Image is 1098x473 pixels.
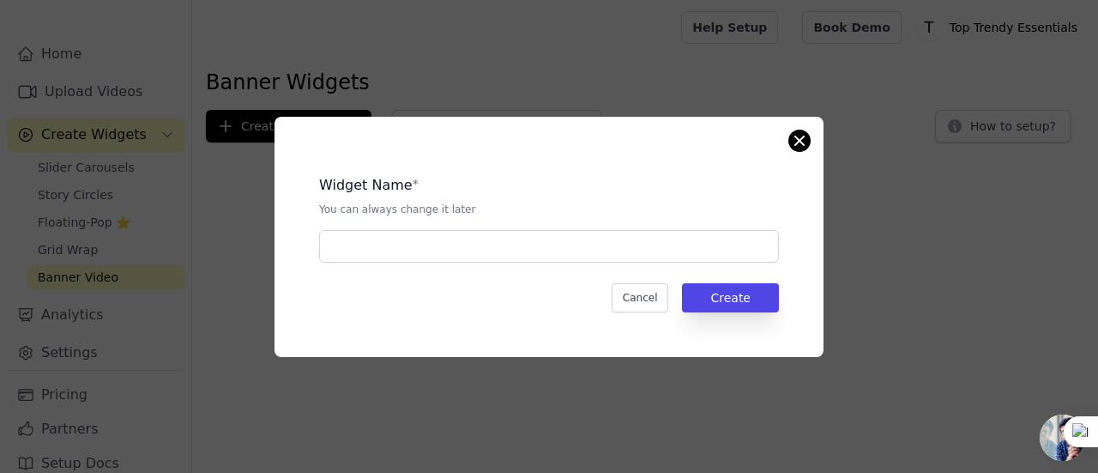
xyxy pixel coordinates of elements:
button: Cancel [612,283,669,312]
p: You can always change it later [319,203,779,216]
div: Open chat [1040,415,1086,461]
button: Close modal [789,130,810,151]
legend: Widget Name [319,175,413,196]
button: Create [682,283,779,312]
